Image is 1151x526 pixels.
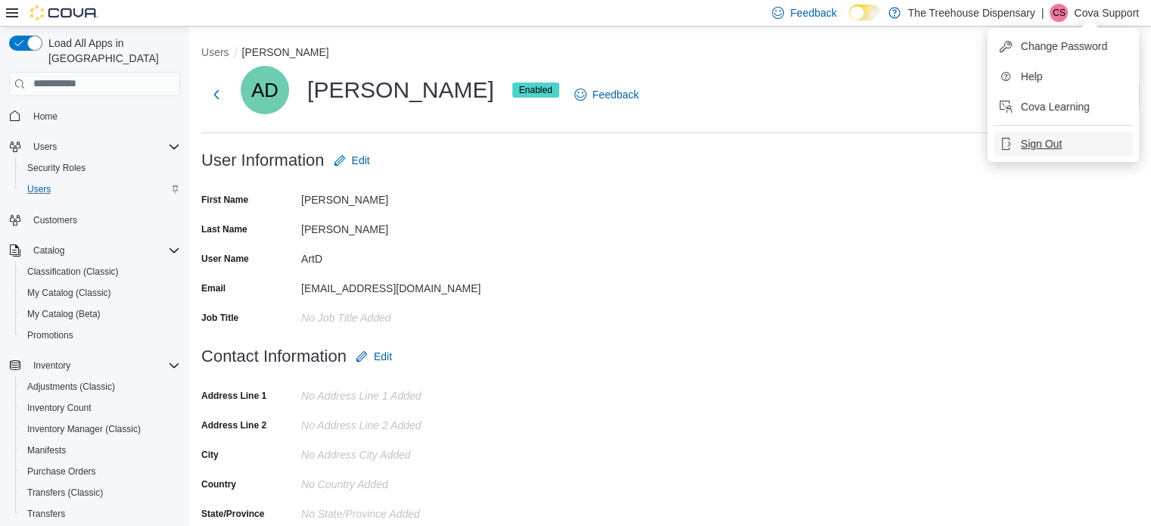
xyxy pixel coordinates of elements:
[15,397,186,419] button: Inventory Count
[301,276,504,294] div: [EMAIL_ADDRESS][DOMAIN_NAME]
[201,508,264,520] label: State/Province
[21,263,180,281] span: Classification (Classic)
[21,420,147,438] a: Inventory Manager (Classic)
[849,20,850,21] span: Dark Mode
[21,284,117,302] a: My Catalog (Classic)
[21,378,180,396] span: Adjustments (Classic)
[201,45,1139,63] nav: An example of EuiBreadcrumbs
[15,419,186,440] button: Inventory Manager (Classic)
[27,162,86,174] span: Security Roles
[21,159,180,177] span: Security Roles
[27,266,119,278] span: Classification (Classic)
[27,487,103,499] span: Transfers (Classic)
[994,132,1133,156] button: Sign Out
[593,87,639,102] span: Feedback
[251,66,278,114] span: AD
[1050,4,1068,22] div: Cova Support
[27,138,63,156] button: Users
[21,378,121,396] a: Adjustments (Classic)
[15,157,186,179] button: Security Roles
[15,503,186,524] button: Transfers
[27,423,141,435] span: Inventory Manager (Classic)
[27,107,180,126] span: Home
[15,179,186,200] button: Users
[328,145,376,176] button: Edit
[21,484,180,502] span: Transfers (Classic)
[1074,4,1139,22] p: Cova Support
[27,402,92,414] span: Inventory Count
[27,287,111,299] span: My Catalog (Classic)
[201,282,226,294] label: Email
[15,282,186,303] button: My Catalog (Classic)
[994,34,1133,58] button: Change Password
[201,223,247,235] label: Last Name
[15,303,186,325] button: My Catalog (Beta)
[27,211,83,229] a: Customers
[15,376,186,397] button: Adjustments (Classic)
[301,413,504,431] div: No Address Line 2 added
[201,253,249,265] label: User Name
[301,443,504,461] div: No Address City added
[27,107,64,126] a: Home
[27,329,73,341] span: Promotions
[1021,136,1062,151] span: Sign Out
[21,263,125,281] a: Classification (Classic)
[15,325,186,346] button: Promotions
[33,214,77,226] span: Customers
[201,46,229,58] button: Users
[1021,69,1043,84] span: Help
[21,159,92,177] a: Security Roles
[512,82,559,98] span: Enabled
[301,384,504,402] div: No Address Line 1 added
[3,240,186,261] button: Catalog
[27,241,180,260] span: Catalog
[21,441,72,459] a: Manifests
[27,356,180,375] span: Inventory
[33,244,64,257] span: Catalog
[21,505,180,523] span: Transfers
[21,462,180,481] span: Purchase Orders
[352,153,370,168] span: Edit
[21,180,57,198] a: Users
[27,138,180,156] span: Users
[21,462,102,481] a: Purchase Orders
[21,326,79,344] a: Promotions
[201,419,266,431] label: Address Line 2
[33,359,70,372] span: Inventory
[21,305,180,323] span: My Catalog (Beta)
[908,4,1035,22] p: The Treehouse Dispensary
[27,465,96,478] span: Purchase Orders
[21,505,71,523] a: Transfers
[3,209,186,231] button: Customers
[27,381,115,393] span: Adjustments (Classic)
[33,141,57,153] span: Users
[21,284,180,302] span: My Catalog (Classic)
[301,472,504,490] div: No Country Added
[21,441,180,459] span: Manifests
[21,399,98,417] a: Inventory Count
[21,420,180,438] span: Inventory Manager (Classic)
[301,188,504,206] div: [PERSON_NAME]
[21,484,109,502] a: Transfers (Classic)
[1021,39,1107,54] span: Change Password
[301,247,504,265] div: ArtD
[374,349,392,364] span: Edit
[1041,4,1044,22] p: |
[201,449,219,461] label: City
[27,308,101,320] span: My Catalog (Beta)
[1021,99,1090,114] span: Cova Learning
[201,478,236,490] label: Country
[27,356,76,375] button: Inventory
[201,347,347,366] h3: Contact Information
[33,110,58,123] span: Home
[21,180,180,198] span: Users
[241,66,289,114] div: Arturo Dieffenbacher
[1053,4,1065,22] span: CS
[21,399,180,417] span: Inventory Count
[30,5,98,20] img: Cova
[241,66,559,114] div: [PERSON_NAME]
[201,194,248,206] label: First Name
[301,306,504,324] div: No Job Title added
[849,5,881,20] input: Dark Mode
[994,64,1133,89] button: Help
